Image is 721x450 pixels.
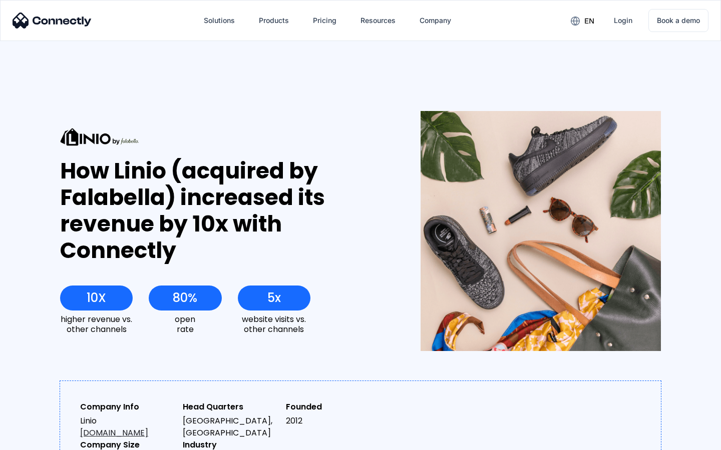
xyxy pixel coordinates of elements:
div: Company Info [80,401,175,413]
div: 80% [173,291,197,305]
div: Linio [80,415,175,439]
a: Pricing [305,8,344,32]
div: open rate [149,314,221,333]
div: Resources [360,13,396,27]
div: Pricing [313,13,336,27]
div: Solutions [204,13,235,27]
div: 10X [87,291,106,305]
div: Head Quarters [183,401,277,413]
a: [DOMAIN_NAME] [80,427,148,438]
div: How Linio (acquired by Falabella) increased its revenue by 10x with Connectly [60,158,384,263]
div: en [584,14,594,28]
div: Products [259,13,289,27]
div: Founded [286,401,381,413]
div: higher revenue vs. other channels [60,314,133,333]
div: 5x [267,291,281,305]
img: Connectly Logo [13,12,92,28]
aside: Language selected: English [10,432,60,446]
ul: Language list [20,432,60,446]
div: [GEOGRAPHIC_DATA], [GEOGRAPHIC_DATA] [183,415,277,439]
div: 2012 [286,415,381,427]
a: Login [606,8,640,32]
div: Login [614,13,632,27]
div: website visits vs. other channels [238,314,310,333]
div: Company [420,13,451,27]
a: Book a demo [648,9,708,32]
